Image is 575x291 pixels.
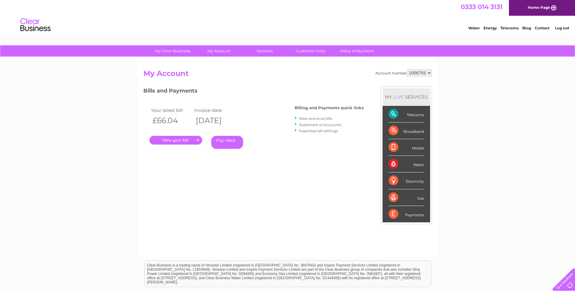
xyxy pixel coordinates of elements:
[461,3,503,11] a: 0333 014 3131
[555,26,569,30] a: Log out
[389,123,424,139] div: Broadband
[389,206,424,222] div: Payments
[535,26,550,30] a: Contact
[383,88,430,106] div: MY SERVICES
[332,45,382,57] a: Make A Payment
[392,94,405,100] div: LIVE
[522,26,531,30] a: Blog
[149,106,193,114] td: Your latest bill
[145,3,431,29] div: Clear Business is a trading name of Verastar Limited (registered in [GEOGRAPHIC_DATA] No. 3667643...
[193,114,236,127] th: [DATE]
[194,45,244,57] a: My Account
[295,106,364,110] h4: Billing and Payments quick links
[389,139,424,156] div: Mobile
[20,16,51,34] img: logo.png
[149,114,193,127] th: £66.04
[143,69,432,81] h2: My Account
[389,189,424,206] div: Gas
[299,123,341,127] a: Statement of Accounts
[500,26,519,30] a: Telecoms
[389,156,424,172] div: Water
[149,136,202,145] a: .
[299,129,338,133] a: Paperless bill settings
[468,26,480,30] a: Water
[240,45,290,57] a: Services
[143,87,364,97] h3: Bills and Payments
[483,26,497,30] a: Energy
[286,45,336,57] a: Customer Help
[389,172,424,189] div: Electricity
[211,136,243,149] a: Pay Here
[148,45,198,57] a: My Clear Business
[193,106,236,114] td: Invoice date
[389,106,424,123] div: Telecoms
[375,69,432,77] div: Account number
[299,116,332,121] a: View previous bills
